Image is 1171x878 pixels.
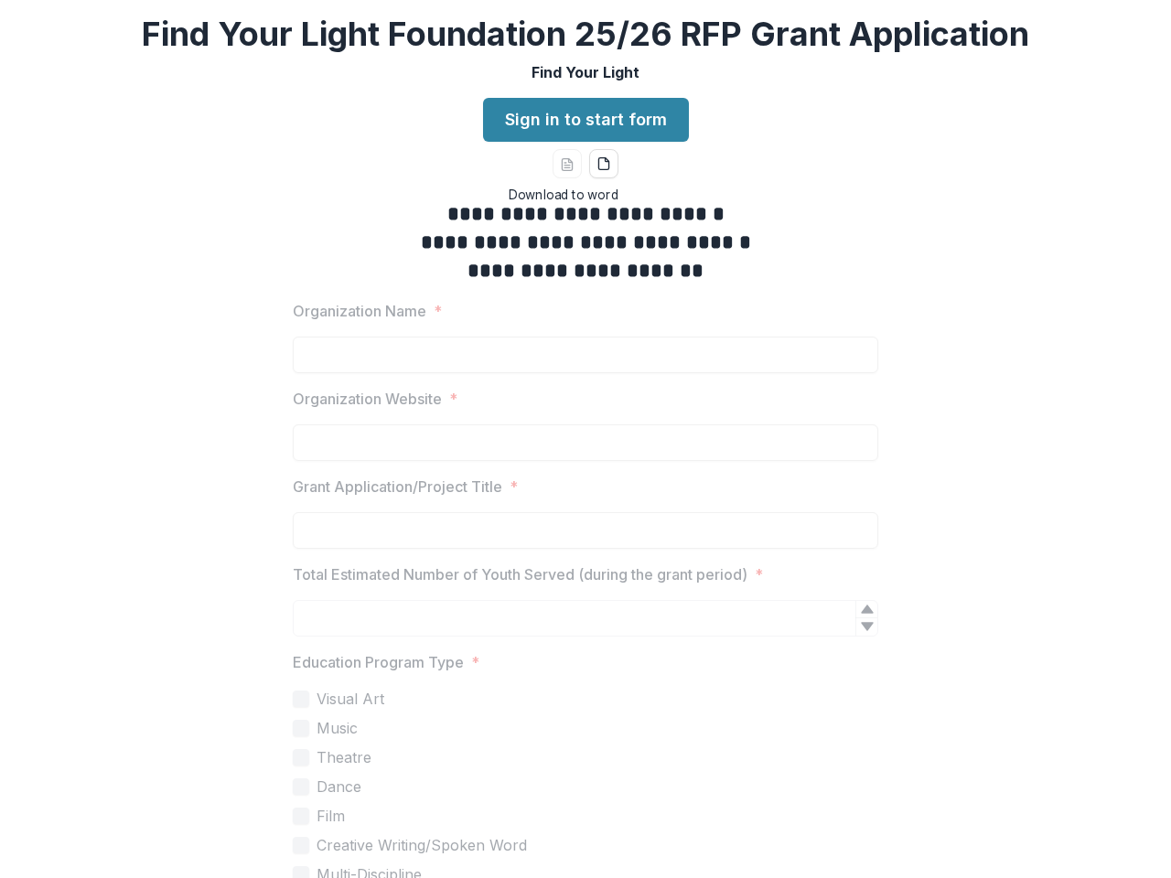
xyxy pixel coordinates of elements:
[509,186,618,204] div: Download to word
[293,476,502,498] p: Grant Application/Project Title
[293,563,747,585] p: Total Estimated Number of Youth Served (during the grant period)
[483,98,689,142] a: Sign in to start form
[317,834,527,856] span: Creative Writing/Spoken Word
[142,15,1029,54] h2: Find Your Light Foundation 25/26 RFP Grant Application
[317,717,358,739] span: Music
[317,688,384,710] span: Visual Art
[293,651,464,673] p: Education Program Type
[317,746,371,768] span: Theatre
[293,388,442,410] p: Organization Website
[589,149,618,178] button: pdf-download
[317,805,345,827] span: Film
[553,149,582,178] button: word-download
[293,300,426,322] p: Organization Name
[317,776,361,798] span: Dance
[532,61,639,83] p: Find Your Light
